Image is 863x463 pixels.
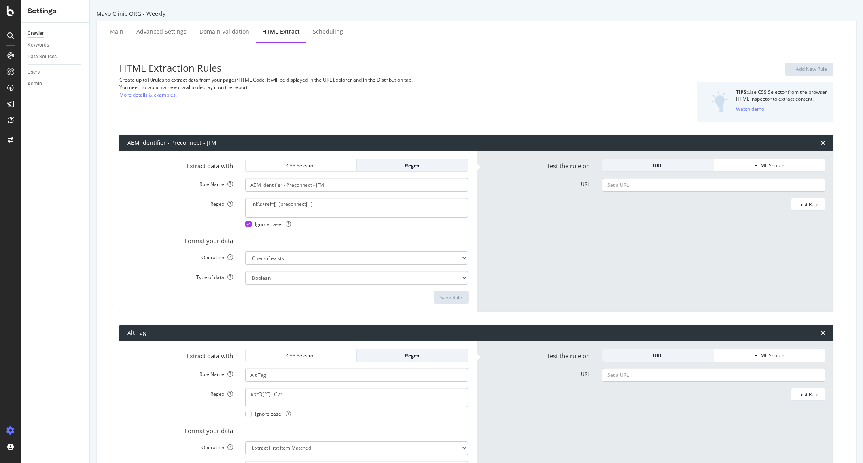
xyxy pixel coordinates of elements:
a: Keywords [28,41,84,49]
div: Use CSS Selector from the browser [736,89,827,95]
label: Rule Name [121,178,239,188]
div: You need to launch a new crawl to display it on the report. [119,84,591,91]
label: Type of data [121,271,239,281]
button: Test Rule [791,388,825,401]
div: Advanced Settings [136,27,187,36]
label: Extract data with [121,349,239,360]
div: HTML Source [721,352,818,359]
div: Mayo Clinic ORG - Weekly [96,10,857,18]
div: Watch demo [736,106,764,112]
a: Admin [28,80,84,88]
label: Regex [121,388,239,397]
label: Test the rule on [479,159,596,170]
button: HTML Source [714,349,825,362]
label: URL [479,178,596,188]
div: Domain Validation [199,27,249,36]
div: Keywords [28,41,49,49]
span: Ignore case [255,221,291,228]
div: HTML Source [721,162,818,169]
div: Save Rule [440,294,462,301]
img: DZQOUYU0WpgAAAAASUVORK5CYII= [711,91,728,112]
div: + Add New Rule [792,66,827,72]
a: Users [28,68,84,76]
div: Scheduling [313,27,343,36]
div: Admin [28,80,42,88]
button: + Add New Rule [785,63,833,76]
div: times [821,140,825,146]
input: Provide a name [245,178,469,192]
button: URL [602,159,714,172]
input: Set a URL [602,178,825,192]
div: URL [609,352,707,359]
div: Regex [363,162,461,169]
input: Provide a name [245,368,469,382]
button: Test Rule [791,198,825,211]
div: Settings [28,6,83,16]
h3: HTML Extraction Rules [119,63,591,73]
div: Create up to 10 rules to extract data from your pages/HTML Code. It will be displayed in the URL ... [119,76,591,83]
button: URL [602,349,714,362]
div: Users [28,68,40,76]
div: Crawler [28,29,44,38]
div: times [821,330,825,336]
button: HTML Source [714,159,825,172]
button: CSS Selector [245,349,357,362]
label: URL [479,368,596,378]
div: AEM Identifier - Preconnect - JFM [127,139,216,147]
button: Regex [357,159,468,172]
div: Alt Tag [127,329,146,337]
div: Test Rule [798,201,818,208]
div: CSS Selector [252,162,350,169]
button: CSS Selector [245,159,357,172]
button: Watch demo [736,102,764,115]
label: Extract data with [121,159,239,170]
label: Format your data [121,234,239,245]
label: Operation [121,441,239,451]
button: Save Rule [434,291,469,304]
label: Operation [121,251,239,261]
a: More details & examples. [119,91,177,99]
div: Test Rule [798,391,818,398]
div: Main [110,27,123,36]
label: Format your data [121,424,239,435]
button: Regex [357,349,468,362]
div: Regex [363,352,461,359]
label: Regex [121,198,239,207]
input: Set a URL [602,368,825,382]
div: CSS Selector [252,352,350,359]
strong: TIPS: [736,89,748,95]
div: URL [609,162,707,169]
label: Test the rule on [479,349,596,360]
textarea: alt="([^"]+)" /> [245,388,469,407]
div: HTML inspector to extract content. [736,95,827,102]
div: HTML Extract [262,27,300,36]
textarea: link\s+rel=["']preconnect["'] [245,198,469,217]
span: Ignore case [255,410,291,417]
label: Rule Name [121,368,239,378]
a: Data Sources [28,53,84,61]
a: Crawler [28,29,84,38]
div: Data Sources [28,53,57,61]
